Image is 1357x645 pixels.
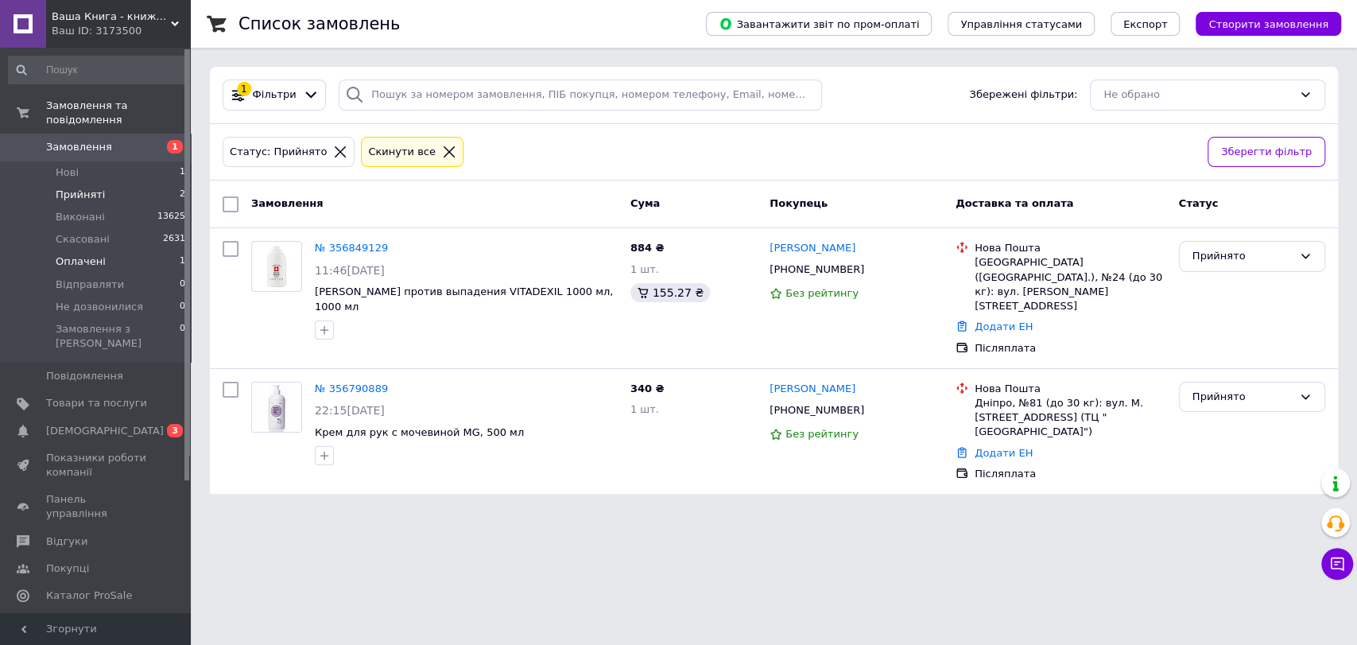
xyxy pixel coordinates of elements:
span: Замовлення з [PERSON_NAME] [56,322,180,351]
span: Управління статусами [960,18,1082,30]
span: 1 [180,255,185,269]
a: [PERSON_NAME] против выпадения VITADEXIL 1000 мл, 1000 мл [315,286,613,313]
span: Відгуки [46,534,87,549]
div: Нова Пошта [975,382,1166,396]
div: Статус: Прийнято [227,144,330,161]
button: Завантажити звіт по пром-оплаті [706,12,932,36]
div: [PHONE_NUMBER] [766,259,867,280]
div: Післяплата [975,467,1166,481]
span: Не дозвонилися [56,300,143,314]
div: 155.27 ₴ [630,283,710,302]
span: Статус [1179,197,1219,209]
a: Додати ЕН [975,321,1033,332]
span: Відправляти [56,278,124,292]
span: Виконані [56,210,105,224]
span: Замовлення [46,140,112,154]
a: Крем для рук с мочевиной MG, 500 мл [315,426,524,438]
span: Зберегти фільтр [1221,144,1312,161]
div: Cкинути все [365,144,439,161]
button: Створити замовлення [1196,12,1341,36]
span: Товари та послуги [46,396,147,410]
span: 1 [180,165,185,180]
a: [PERSON_NAME] [770,382,855,397]
span: [DEMOGRAPHIC_DATA] [46,424,164,438]
a: Фото товару [251,382,302,433]
span: Прийняті [56,188,105,202]
div: Не обрано [1103,87,1293,103]
div: [PHONE_NUMBER] [766,400,867,421]
span: Експорт [1123,18,1168,30]
a: Створити замовлення [1180,17,1341,29]
div: Ваш ID: 3173500 [52,24,191,38]
span: Замовлення [251,197,323,209]
span: 1 шт. [630,263,659,275]
a: Фото товару [251,241,302,292]
span: Cума [630,197,660,209]
div: Прийнято [1192,248,1293,265]
span: Показники роботи компанії [46,451,147,480]
div: Прийнято [1192,389,1293,406]
span: Фільтри [253,87,297,103]
img: Фото товару [254,242,300,291]
button: Чат з покупцем [1321,548,1353,580]
span: Покупець [770,197,828,209]
a: [PERSON_NAME] [770,241,855,256]
a: № 356790889 [315,383,388,394]
span: 0 [180,278,185,292]
span: Покупці [46,561,89,576]
div: Нова Пошта [975,241,1166,255]
span: 11:46[DATE] [315,264,385,277]
input: Пошук [8,56,187,84]
span: 1 шт. [630,403,659,415]
button: Управління статусами [948,12,1095,36]
button: Зберегти фільтр [1208,137,1325,168]
span: 0 [180,300,185,314]
span: Оплачені [56,255,106,269]
div: [GEOGRAPHIC_DATA] ([GEOGRAPHIC_DATA].), №24 (до 30 кг): вул. [PERSON_NAME][STREET_ADDRESS] [975,255,1166,313]
button: Експорт [1111,12,1181,36]
span: 1 [167,140,183,153]
span: Каталог ProSale [46,589,132,603]
span: Панель управління [46,492,147,521]
img: Фото товару [252,383,301,432]
div: 1 [237,82,251,96]
span: Замовлення та повідомлення [46,99,191,127]
span: Нові [56,165,79,180]
span: 13625 [157,210,185,224]
input: Пошук за номером замовлення, ПІБ покупця, номером телефону, Email, номером накладної [339,80,822,111]
a: Додати ЕН [975,447,1033,459]
span: Збережені фільтри: [969,87,1077,103]
span: Повідомлення [46,369,123,383]
span: 3 [167,424,183,437]
span: Скасовані [56,232,110,247]
span: Створити замовлення [1208,18,1328,30]
span: Без рейтингу [785,428,859,440]
span: 22:15[DATE] [315,404,385,417]
div: Післяплата [975,341,1166,356]
span: 2 [180,188,185,202]
span: Завантажити звіт по пром-оплаті [719,17,919,31]
a: № 356849129 [315,242,388,254]
div: Дніпро, №81 (до 30 кг): вул. М. [STREET_ADDRESS] (ТЦ "[GEOGRAPHIC_DATA]") [975,396,1166,440]
span: Доставка та оплата [956,197,1073,209]
span: Ваша Книга - книжковий інтернет-магазин [52,10,171,24]
span: 340 ₴ [630,383,665,394]
h1: Список замовлень [238,14,400,33]
span: 884 ₴ [630,242,665,254]
span: 2631 [163,232,185,247]
span: 0 [180,322,185,351]
span: Без рейтингу [785,287,859,299]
